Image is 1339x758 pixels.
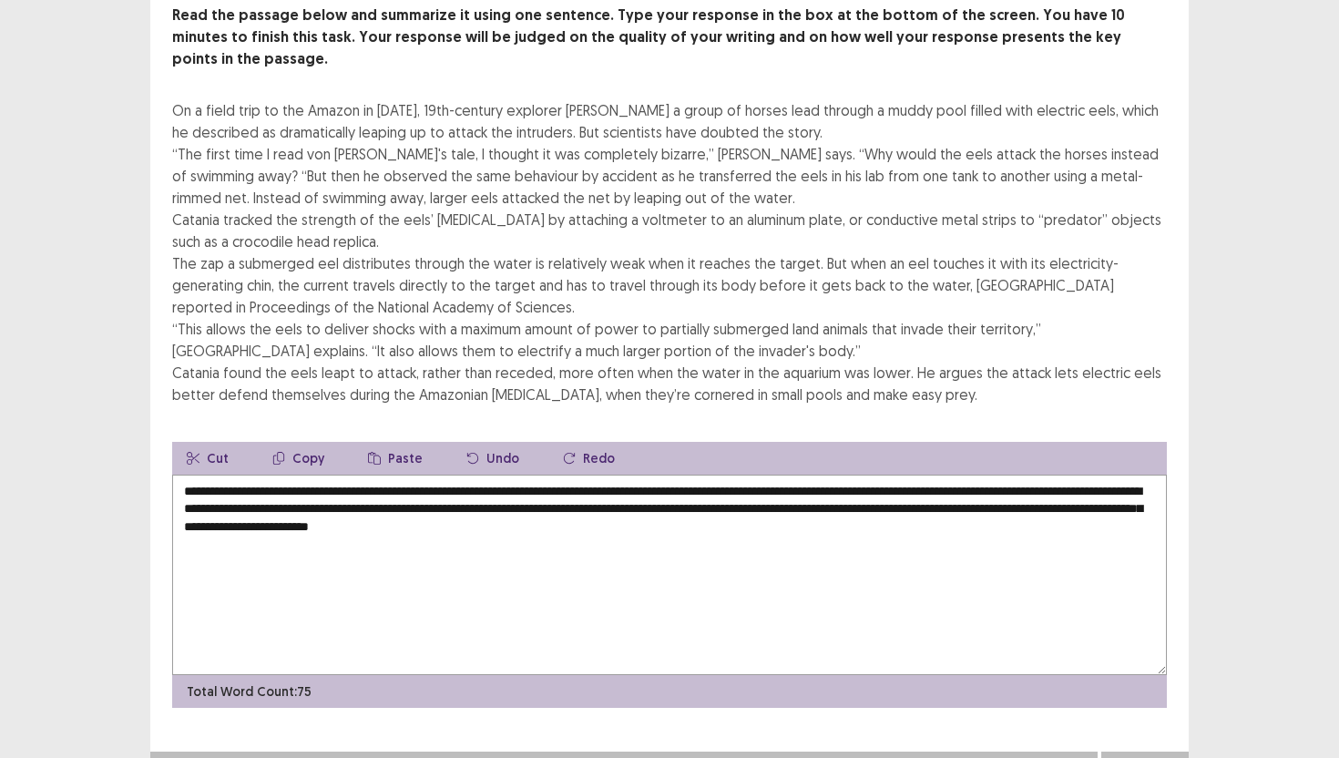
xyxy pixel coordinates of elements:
div: On a field trip to the Amazon in [DATE], 19th-century explorer [PERSON_NAME] a group of horses le... [172,99,1167,405]
button: Paste [353,442,437,475]
button: Cut [172,442,243,475]
button: Undo [452,442,534,475]
button: Redo [548,442,629,475]
button: Copy [258,442,339,475]
p: Read the passage below and summarize it using one sentence. Type your response in the box at the ... [172,5,1167,70]
p: Total Word Count: 75 [187,682,312,702]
